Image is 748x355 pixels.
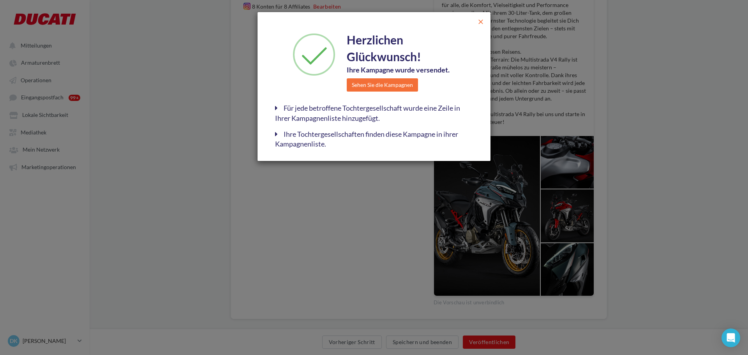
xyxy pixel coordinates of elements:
button: Sehen Sie die Kampagnen [347,78,418,92]
div: Für jede betroffene Tochtergesellschaft wurde eine Zeile in Ihrer Kampagnenliste hinzugefügt. [275,103,473,123]
div: Open Intercom Messenger [722,329,740,347]
div: Ihre Kampagne wurde versendet. [347,65,467,75]
span: close [477,18,485,26]
div: Ihre Tochtergesellschaften finden diese Kampagne in ihrer Kampagnenliste. [275,129,473,149]
div: Herzlichen Glückwunsch! [347,32,467,65]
